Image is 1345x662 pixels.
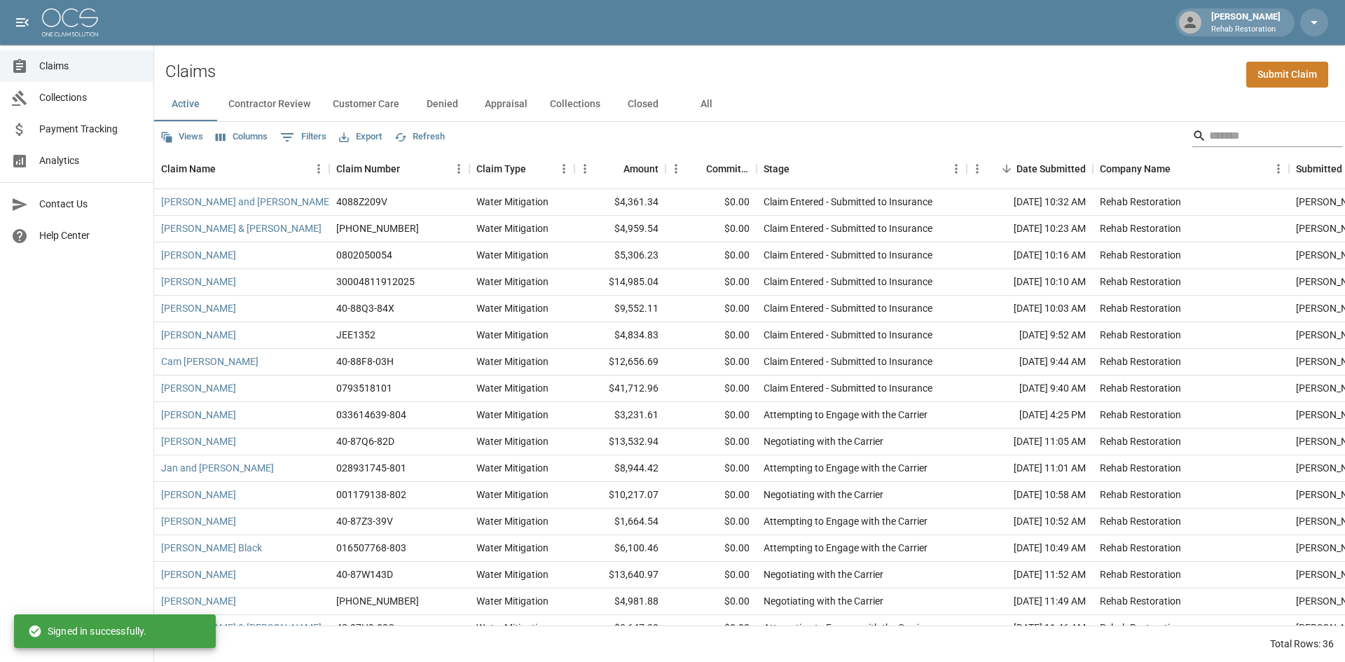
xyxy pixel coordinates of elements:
a: [PERSON_NAME] [161,567,236,581]
div: Water Mitigation [476,301,549,315]
button: Sort [789,159,809,179]
div: 300-0451887-2025 [336,594,419,608]
div: $0.00 [665,429,757,455]
div: [DATE] 11:49 AM [967,588,1093,615]
button: Sort [526,159,546,179]
a: [PERSON_NAME] & [PERSON_NAME] [161,221,322,235]
div: Claim Entered - Submitted to Insurance [764,221,932,235]
div: Water Mitigation [476,408,549,422]
div: Rehab Restoration [1100,514,1181,528]
div: Rehab Restoration [1100,567,1181,581]
div: Stage [764,149,789,188]
img: ocs-logo-white-transparent.png [42,8,98,36]
div: 4088Z209V [336,195,387,209]
div: 40-87Z3-39V [336,514,393,528]
div: Rehab Restoration [1100,275,1181,289]
a: Jan and [PERSON_NAME] [161,461,274,475]
button: Sort [604,159,623,179]
div: Water Mitigation [476,248,549,262]
button: Menu [946,158,967,179]
div: $0.00 [665,402,757,429]
div: 40-87W143D [336,567,393,581]
div: 01-009-163570 [336,221,419,235]
div: Rehab Restoration [1100,248,1181,262]
div: Claim Entered - Submitted to Insurance [764,328,932,342]
div: Water Mitigation [476,354,549,368]
div: Rehab Restoration [1100,408,1181,422]
div: Negotiating with the Carrier [764,488,883,502]
div: 016507768-803 [336,541,406,555]
div: $9,552.11 [574,296,665,322]
div: $0.00 [665,482,757,509]
div: Rehab Restoration [1100,328,1181,342]
div: 40-87Q6-82D [336,434,394,448]
button: Sort [997,159,1016,179]
div: $41,712.96 [574,375,665,402]
div: $14,985.04 [574,269,665,296]
div: [DATE] 9:52 AM [967,322,1093,349]
div: $0.00 [665,216,757,242]
div: Committed Amount [706,149,750,188]
div: $1,664.54 [574,509,665,535]
div: Water Mitigation [476,567,549,581]
div: Rehab Restoration [1100,594,1181,608]
div: 0802050054 [336,248,392,262]
div: $3,647.30 [574,615,665,642]
div: [DATE] 9:40 AM [967,375,1093,402]
div: $0.00 [665,588,757,615]
h2: Claims [165,62,216,82]
div: Water Mitigation [476,221,549,235]
div: Company Name [1100,149,1171,188]
div: Water Mitigation [476,461,549,475]
div: $4,361.34 [574,189,665,216]
div: Rehab Restoration [1100,354,1181,368]
div: $0.00 [665,189,757,216]
div: Date Submitted [967,149,1093,188]
p: Rehab Restoration [1211,24,1281,36]
div: $0.00 [665,296,757,322]
div: Claim Name [154,149,329,188]
button: Menu [448,158,469,179]
div: $6,100.46 [574,535,665,562]
div: Attempting to Engage with the Carrier [764,514,927,528]
div: Total Rows: 36 [1270,637,1334,651]
div: [DATE] 10:03 AM [967,296,1093,322]
div: Water Mitigation [476,381,549,395]
button: Customer Care [322,88,411,121]
div: Claim Entered - Submitted to Insurance [764,195,932,209]
div: [DATE] 4:25 PM [967,402,1093,429]
div: 40-88F8-03H [336,354,394,368]
a: Cam [PERSON_NAME] [161,354,258,368]
div: 40-87H9-08G [336,621,395,635]
button: Menu [308,158,329,179]
span: Payment Tracking [39,122,142,137]
div: Rehab Restoration [1100,461,1181,475]
span: Analytics [39,153,142,168]
div: $4,959.54 [574,216,665,242]
div: Rehab Restoration [1100,301,1181,315]
div: Signed in successfully. [28,619,146,644]
div: Water Mitigation [476,621,549,635]
div: Rehab Restoration [1100,381,1181,395]
div: [DATE] 11:05 AM [967,429,1093,455]
div: Attempting to Engage with the Carrier [764,541,927,555]
div: $0.00 [665,509,757,535]
button: Appraisal [474,88,539,121]
button: Sort [1171,159,1190,179]
div: 001179138-802 [336,488,406,502]
button: Menu [574,158,595,179]
div: [DATE] 11:52 AM [967,562,1093,588]
div: Attempting to Engage with the Carrier [764,461,927,475]
div: [DATE] 9:44 AM [967,349,1093,375]
span: Claims [39,59,142,74]
a: [PERSON_NAME] and [PERSON_NAME] [161,195,332,209]
div: Claim Type [469,149,574,188]
div: $0.00 [665,242,757,269]
div: Attempting to Engage with the Carrier [764,408,927,422]
button: Menu [1268,158,1289,179]
div: $4,834.83 [574,322,665,349]
a: [PERSON_NAME] & [PERSON_NAME] [161,621,322,635]
a: [PERSON_NAME] [161,381,236,395]
div: Claim Name [161,149,216,188]
div: [DATE] 10:58 AM [967,482,1093,509]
